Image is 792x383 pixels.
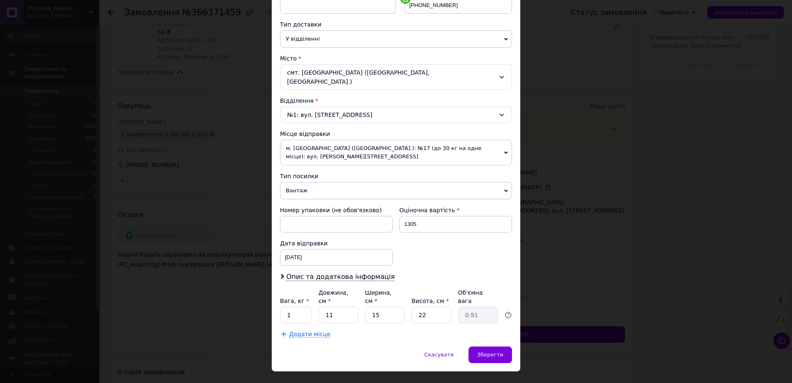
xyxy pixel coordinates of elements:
span: Місце відправки [280,131,330,137]
label: Довжина, см [319,289,348,304]
span: Опис та додаткова інформація [286,273,395,281]
span: Скасувати [424,351,454,358]
span: Додати місце [289,331,331,338]
div: Оціночна вартість [399,206,512,214]
label: Ширина, см [365,289,391,304]
div: смт. [GEOGRAPHIC_DATA] ([GEOGRAPHIC_DATA], [GEOGRAPHIC_DATA].) [280,64,512,90]
div: Дата відправки [280,239,393,247]
span: Зберегти [477,351,503,358]
span: Тип доставки [280,21,321,28]
div: Місто [280,54,512,63]
div: Об'ємна вага [458,288,498,305]
div: Номер упаковки (не обов'язково) [280,206,393,214]
span: Тип посилки [280,173,318,179]
span: м. [GEOGRAPHIC_DATA] ([GEOGRAPHIC_DATA].): №17 (до 30 кг на одне місце): вул. [PERSON_NAME][STREE... [280,140,512,165]
label: Вага, кг [280,298,309,304]
span: У відділенні [280,30,512,48]
div: №1: вул. [STREET_ADDRESS] [280,107,512,123]
span: Вантаж [280,182,512,199]
label: Висота, см [411,298,449,304]
div: Відділення [280,97,512,105]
